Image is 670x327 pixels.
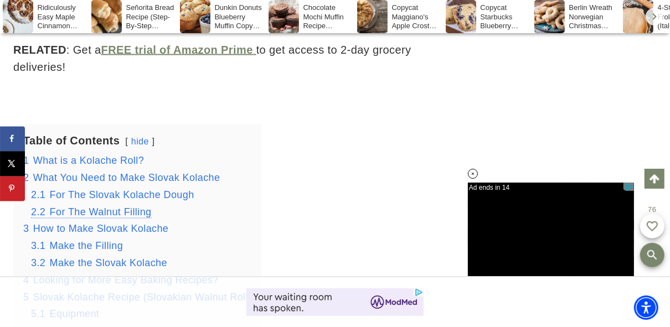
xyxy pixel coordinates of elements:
a: 4 Looking for More Easy Baking Recipes? [23,275,219,286]
a: 3.1 Make the Filling [31,241,123,252]
span: For The Walnut Filling [50,207,152,218]
a: 2.1 For The Slovak Kolache Dough [31,190,194,201]
span: 3.2 [31,258,45,269]
span: Make the Slovak Kolache [50,258,167,269]
b: Table of Contents [23,135,120,147]
span: 4 [23,275,29,286]
a: 2 What You Need to Make Slovak Kolache [23,173,220,184]
span: 1 [23,155,29,167]
a: 3.2 Make the Slovak Kolache [31,258,167,269]
strong: RELATED [13,44,66,56]
a: 1 What is a Kolache Roll? [23,155,144,167]
span: 3.1 [31,241,45,252]
span: How to Make Slovak Kolache [33,224,169,235]
span: 2.1 [31,190,45,201]
a: 3 How to Make Slovak Kolache [23,224,168,235]
p: : Get a to get access to 2-day grocery deliveries! [13,41,419,76]
span: What is a Kolache Roll? [33,155,144,167]
a: hide [131,137,149,147]
a: 2.2 For The Walnut Filling [31,207,152,219]
iframe: Advertisement [474,55,640,194]
span: For The Slovak Kolache Dough [50,190,194,201]
div: Accessibility Menu [634,295,658,320]
iframe: Advertisement [246,288,424,316]
span: Make the Filling [50,241,123,252]
strong: FREE trial of Amazon Prime [101,44,253,56]
span: What You Need to Make Slovak Kolache [33,173,220,184]
a: Scroll to top [645,169,664,189]
span: 2 [23,173,29,184]
span: 3 [23,224,29,235]
span: Looking for More Easy Baking Recipes? [33,275,219,286]
span: 2.2 [31,207,45,218]
a: FREE trial of Amazon Prime [101,44,256,56]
